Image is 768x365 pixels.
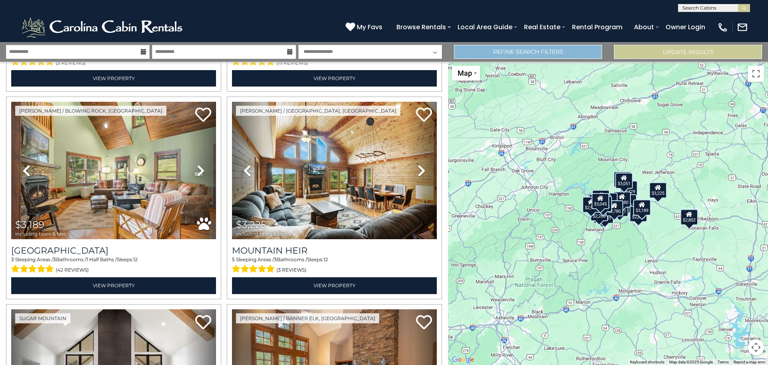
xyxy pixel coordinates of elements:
[276,58,308,68] span: (19 reviews)
[596,207,614,223] div: $3,281
[15,219,44,230] span: $3,189
[11,245,216,256] h3: Summit Creek
[274,256,277,262] span: 3
[236,231,287,236] span: including taxes & fees
[669,360,713,364] span: Map data ©2025 Google
[717,22,728,33] img: phone-regular-white.png
[232,256,235,262] span: 5
[11,256,14,262] span: 3
[236,313,379,323] a: [PERSON_NAME] / Banner Elk, [GEOGRAPHIC_DATA]
[346,22,384,32] a: My Favs
[450,355,476,365] img: Google
[592,193,609,209] div: $3,045
[450,355,476,365] a: Open this area in Google Maps (opens a new window)
[357,22,382,32] span: My Favs
[11,102,216,239] img: thumbnail_167110885.jpeg
[15,106,166,116] a: [PERSON_NAME] / Blowing Rock, [GEOGRAPHIC_DATA]
[416,314,432,331] a: Add to favorites
[606,200,623,216] div: $2,780
[56,58,86,68] span: (3 reviews)
[737,22,748,33] img: mail-regular-white.png
[11,245,216,256] a: [GEOGRAPHIC_DATA]
[232,277,437,294] a: View Property
[662,20,709,34] a: Owner Login
[680,209,698,225] div: $2,802
[630,359,664,365] button: Keyboard shortcuts
[11,277,216,294] a: View Property
[56,265,89,275] span: (42 reviews)
[454,20,516,34] a: Local Area Guide
[232,256,437,275] div: Sleeping Areas / Bathrooms / Sleeps:
[416,107,432,124] a: Add to favorites
[718,360,729,364] a: Terms (opens in new tab)
[649,182,667,198] div: $3,225
[15,313,70,323] a: Sugar Mountain
[613,192,631,208] div: $3,380
[614,171,631,188] div: $2,957
[232,245,437,256] a: Mountain Heir
[630,20,658,34] a: About
[582,196,600,212] div: $2,907
[633,199,651,215] div: $3,189
[86,256,117,262] span: 1 Half Baths /
[520,20,564,34] a: Real Estate
[11,70,216,87] a: View Property
[236,106,400,116] a: [PERSON_NAME] / [GEOGRAPHIC_DATA], [GEOGRAPHIC_DATA]
[458,69,472,77] span: Map
[195,107,211,124] a: Add to favorites
[614,45,762,59] button: Update Results
[454,45,602,59] a: Refine Search Filters
[590,205,608,221] div: $2,288
[232,102,437,239] img: thumbnail_166977682.jpeg
[611,201,628,217] div: $3,327
[594,196,612,212] div: $2,838
[276,265,306,275] span: (3 reviews)
[568,20,626,34] a: Rental Program
[592,190,610,206] div: $4,173
[630,206,647,222] div: $2,846
[20,15,186,39] img: White-1-2.png
[11,256,216,275] div: Sleeping Areas / Bathrooms / Sleeps:
[15,231,66,236] span: including taxes & fees
[133,256,138,262] span: 12
[392,20,450,34] a: Browse Rentals
[53,256,56,262] span: 3
[734,360,766,364] a: Report a map error
[195,314,211,331] a: Add to favorites
[236,219,266,230] span: $3,225
[452,66,480,81] button: Change map style
[324,256,328,262] span: 12
[615,173,633,189] div: $3,051
[748,339,764,355] button: Map camera controls
[232,70,437,87] a: View Property
[748,66,764,82] button: Toggle fullscreen view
